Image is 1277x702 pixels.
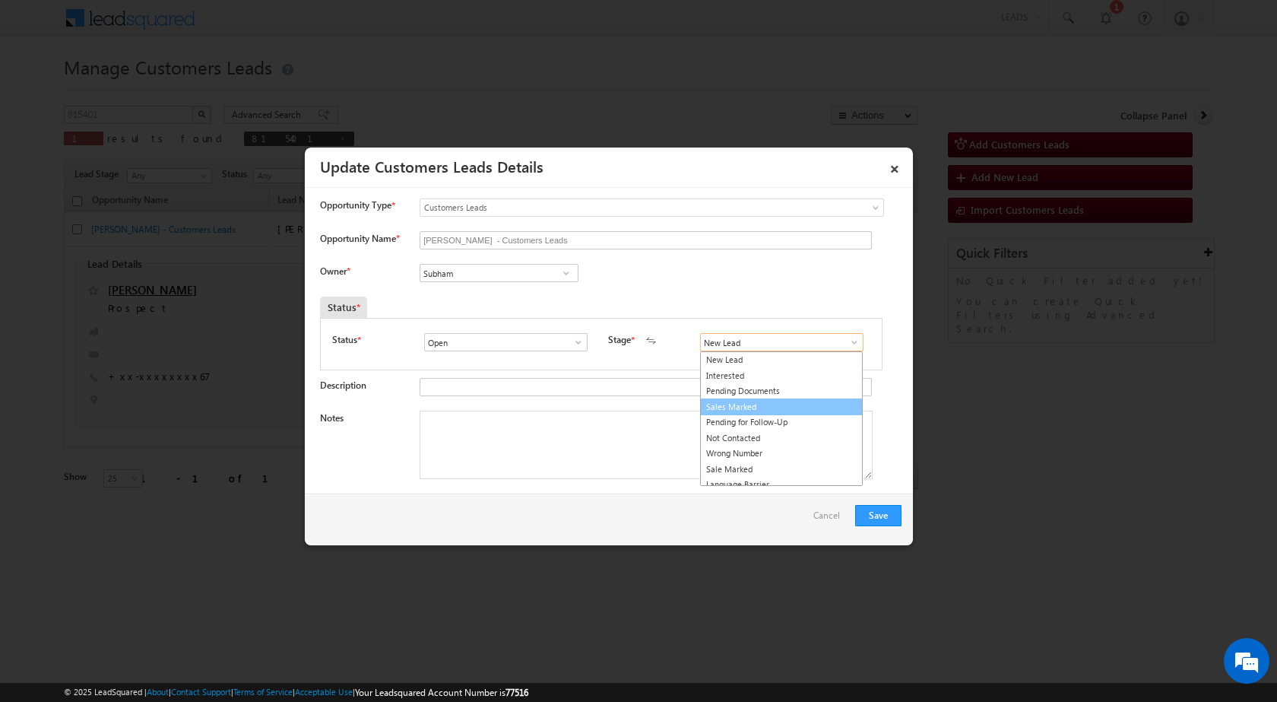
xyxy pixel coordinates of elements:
[701,430,862,446] a: Not Contacted
[420,199,884,217] a: Customers Leads
[320,297,367,318] div: Status
[79,80,255,100] div: Chat with us now
[420,264,578,282] input: Type to Search
[882,153,908,179] a: ×
[233,687,293,697] a: Terms of Service
[841,335,860,350] a: Show All Items
[701,415,862,430] a: Pending for Follow-Up
[608,333,631,347] label: Stage
[556,265,575,281] a: Show All Items
[320,265,350,277] label: Owner
[701,446,862,462] a: Wrong Number
[813,505,848,534] a: Cancel
[26,80,64,100] img: d_60004797649_company_0_60004797649
[700,333,863,351] input: Type to Search
[295,687,353,697] a: Acceptable Use
[565,335,584,350] a: Show All Items
[20,141,277,456] textarea: Type your message and hit 'Enter'
[207,469,276,489] em: Start Chat
[701,383,862,399] a: Pending Documents
[320,412,344,424] label: Notes
[320,199,391,212] span: Opportunity Type
[249,8,286,44] div: Minimize live chat window
[701,477,862,493] a: Language Barrier
[424,333,588,351] input: Type to Search
[332,333,357,347] label: Status
[320,155,543,176] a: Update Customers Leads Details
[355,687,528,698] span: Your Leadsquared Account Number is
[64,685,528,700] span: © 2025 LeadSquared | | | | |
[420,201,822,214] span: Customers Leads
[320,233,399,244] label: Opportunity Name
[701,462,862,478] a: Sale Marked
[701,352,862,368] a: New Lead
[505,687,528,698] span: 77516
[855,505,902,526] button: Save
[147,687,169,697] a: About
[700,399,863,416] a: Sales Marked
[320,380,366,391] label: Description
[701,368,862,384] a: Interested
[171,687,231,697] a: Contact Support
